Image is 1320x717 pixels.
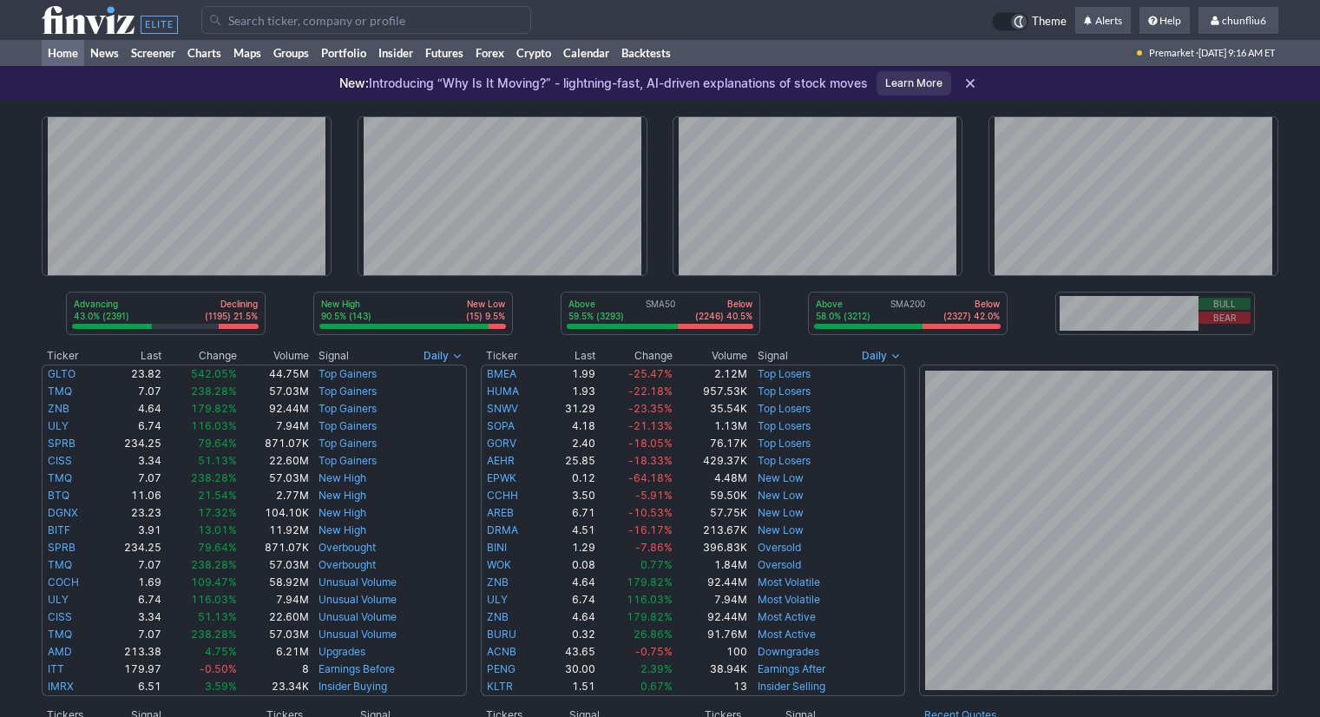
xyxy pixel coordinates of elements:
[191,628,237,641] span: 238.28%
[48,437,76,450] a: SPRB
[544,504,596,522] td: 6.71
[48,367,76,380] a: GLTO
[673,365,748,383] td: 2.12M
[487,437,516,450] a: GORV
[695,298,752,310] p: Below
[673,539,748,556] td: 396.83K
[758,610,816,623] a: Most Active
[205,645,237,658] span: 4.75%
[238,591,310,608] td: 7.94M
[758,402,811,415] a: Top Losers
[487,541,507,554] a: BINI
[1075,7,1131,35] a: Alerts
[319,593,397,606] a: Unusual Volume
[48,576,79,589] a: COCH
[544,678,596,696] td: 1.51
[102,418,163,435] td: 6.74
[758,367,811,380] a: Top Losers
[628,385,673,398] span: -22.18%
[48,489,69,502] a: BTQ
[943,310,1000,322] p: (2327) 42.0%
[544,556,596,574] td: 0.08
[470,40,510,66] a: Forex
[48,402,69,415] a: ZNB
[758,680,825,693] a: Insider Selling
[673,591,748,608] td: 7.94M
[627,576,673,589] span: 179.82%
[191,576,237,589] span: 109.47%
[238,574,310,591] td: 58.92M
[238,347,310,365] th: Volume
[48,385,72,398] a: TMQ
[466,310,505,322] p: (15) 9.5%
[319,454,377,467] a: Top Gainers
[315,40,372,66] a: Portfolio
[319,541,376,554] a: Overbought
[758,349,788,363] span: Signal
[48,471,72,484] a: TMQ
[198,506,237,519] span: 17.32%
[544,383,596,400] td: 1.93
[419,347,467,365] button: Signals interval
[673,383,748,400] td: 957.53K
[191,402,237,415] span: 179.82%
[943,298,1000,310] p: Below
[102,661,163,678] td: 179.97
[567,298,754,324] div: SMA50
[673,522,748,539] td: 213.67K
[102,556,163,574] td: 7.07
[191,471,237,484] span: 238.28%
[816,298,870,310] p: Above
[48,419,69,432] a: ULY
[673,504,748,522] td: 57.75K
[102,539,163,556] td: 234.25
[628,367,673,380] span: -25.47%
[640,558,673,571] span: 0.77%
[42,40,84,66] a: Home
[510,40,557,66] a: Crypto
[191,593,237,606] span: 116.03%
[673,556,748,574] td: 1.84M
[487,593,508,606] a: ULY
[628,419,673,432] span: -21.13%
[238,487,310,504] td: 2.77M
[1199,312,1251,324] button: Bear
[48,662,64,675] a: ITT
[238,556,310,574] td: 57.03M
[1199,7,1278,35] a: chunfliu6
[198,541,237,554] span: 79.64%
[319,576,397,589] a: Unusual Volume
[238,470,310,487] td: 57.03M
[758,593,820,606] a: Most Volatile
[205,310,258,322] p: (1195) 21.5%
[102,522,163,539] td: 3.91
[238,678,310,696] td: 23.34K
[48,593,69,606] a: ULY
[673,626,748,643] td: 91.76M
[758,558,801,571] a: Oversold
[758,523,804,536] a: New Low
[487,610,509,623] a: ZNB
[48,610,72,623] a: CISS
[758,419,811,432] a: Top Losers
[238,400,310,418] td: 92.44M
[673,418,748,435] td: 1.13M
[339,75,868,92] p: Introducing “Why Is It Moving?” - lightning-fast, AI-driven explanations of stock moves
[102,643,163,661] td: 213.38
[487,523,518,536] a: DRMA
[628,454,673,467] span: -18.33%
[544,626,596,643] td: 0.32
[487,419,515,432] a: SOPA
[673,643,748,661] td: 100
[162,347,237,365] th: Change
[758,576,820,589] a: Most Volatile
[48,541,76,554] a: SPRB
[319,558,376,571] a: Overbought
[102,400,163,418] td: 4.64
[205,298,258,310] p: Declining
[74,310,129,322] p: 43.0% (2391)
[102,470,163,487] td: 7.07
[635,489,673,502] span: -5.91%
[321,310,371,322] p: 90.5% (143)
[238,418,310,435] td: 7.94M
